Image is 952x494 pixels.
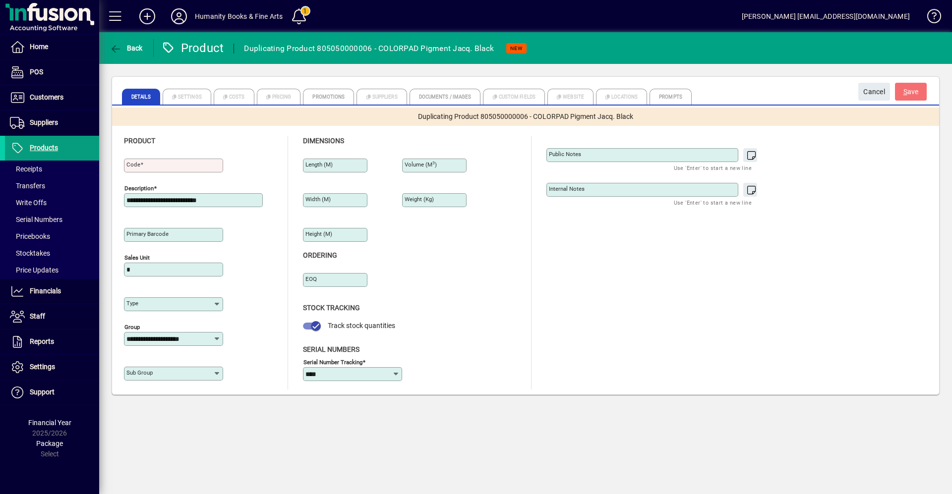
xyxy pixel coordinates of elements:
mat-label: Serial Number tracking [303,358,362,365]
button: Profile [163,7,195,25]
span: Ordering [303,251,337,259]
mat-label: Description [124,185,154,192]
mat-hint: Use 'Enter' to start a new line [674,197,752,208]
span: Reports [30,337,54,345]
span: S [903,88,907,96]
span: Products [30,144,58,152]
a: Pricebooks [5,228,99,245]
a: Knowledge Base [920,2,940,34]
a: POS [5,60,99,85]
span: Financial Year [28,419,71,427]
mat-label: Internal Notes [549,185,585,192]
span: Settings [30,363,55,371]
span: Stock Tracking [303,304,360,312]
app-page-header-button: Back [99,39,154,57]
mat-label: Weight (Kg) [405,196,434,203]
mat-hint: Use 'Enter' to start a new line [674,162,752,173]
span: POS [30,68,43,76]
span: Staff [30,312,45,320]
span: Back [110,44,143,52]
mat-label: Width (m) [305,196,331,203]
div: Product [161,40,224,56]
span: Receipts [10,165,42,173]
span: Serial Numbers [10,216,62,223]
span: Pricebooks [10,232,50,240]
button: Add [131,7,163,25]
button: Cancel [858,83,890,101]
a: Receipts [5,161,99,177]
a: Stocktakes [5,245,99,262]
span: Price Updates [10,266,59,274]
mat-label: EOQ [305,275,317,282]
mat-label: Sub group [126,369,153,376]
a: Financials [5,279,99,304]
span: Cancel [863,84,885,100]
a: Home [5,35,99,59]
a: Price Updates [5,262,99,278]
span: Suppliers [30,118,58,126]
a: Settings [5,355,99,380]
a: Suppliers [5,110,99,135]
mat-label: Type [126,300,138,307]
span: Package [36,439,63,447]
mat-label: Code [126,161,140,168]
button: Back [107,39,145,57]
span: Customers [30,93,63,101]
span: Write Offs [10,199,47,207]
sup: 3 [432,161,435,165]
a: Serial Numbers [5,211,99,228]
a: Staff [5,304,99,329]
mat-label: Primary barcode [126,230,169,237]
span: Financials [30,287,61,295]
span: Serial Numbers [303,345,359,353]
mat-label: Group [124,324,140,330]
mat-label: Length (m) [305,161,333,168]
span: Transfers [10,182,45,190]
span: Product [124,137,155,145]
span: Track stock quantities [328,322,395,329]
a: Reports [5,329,99,354]
div: Humanity Books & Fine Arts [195,8,283,24]
mat-label: Height (m) [305,230,332,237]
a: Customers [5,85,99,110]
a: Support [5,380,99,405]
span: NEW [510,45,523,52]
button: Save [895,83,927,101]
span: Home [30,43,48,51]
mat-label: Sales unit [124,254,150,261]
div: Duplicating Product 805050000006 - COLORPAD Pigment Jacq. Black [244,41,494,56]
mat-label: Volume (m ) [405,161,437,168]
mat-label: Public Notes [549,151,581,158]
div: [PERSON_NAME] [EMAIL_ADDRESS][DOMAIN_NAME] [742,8,910,24]
span: ave [903,84,919,100]
span: Stocktakes [10,249,50,257]
span: Dimensions [303,137,344,145]
a: Transfers [5,177,99,194]
span: Support [30,388,55,396]
a: Write Offs [5,194,99,211]
span: Duplicating Product 805050000006 - COLORPAD Pigment Jacq. Black [418,111,633,122]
